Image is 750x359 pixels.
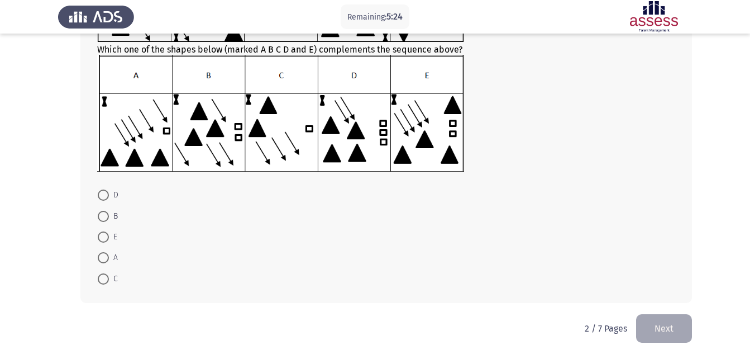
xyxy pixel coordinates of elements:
p: Remaining: [347,10,403,24]
span: B [109,210,118,223]
img: Assess Talent Management logo [58,1,134,32]
span: D [109,188,118,202]
span: E [109,230,117,244]
span: C [109,272,118,286]
p: 2 / 7 Pages [585,323,627,334]
img: Assessment logo of Assessment En (Focus & 16PD) [616,1,692,32]
span: 5:24 [386,11,403,22]
img: UkFYYV8wODhfQi5wbmcxNjkxMzI5ODk2OTU4.png [97,55,464,171]
span: A [109,251,118,264]
button: load next page [636,314,692,343]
